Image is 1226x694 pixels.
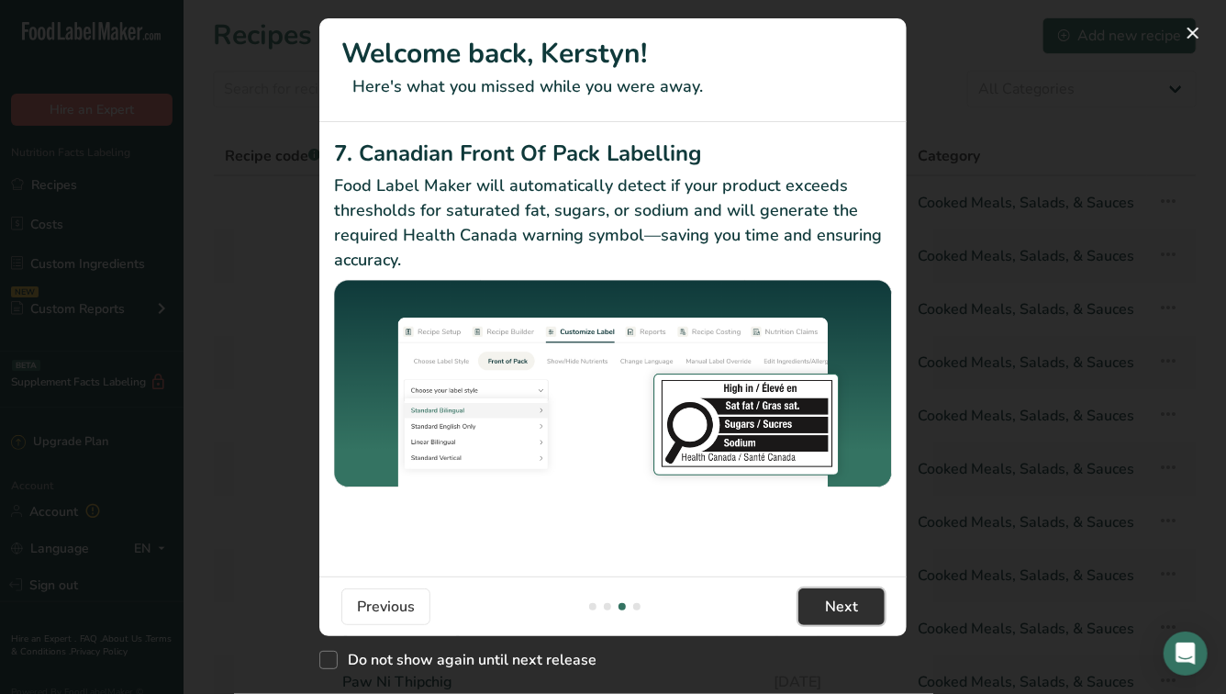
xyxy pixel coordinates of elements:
p: Here's what you missed while you were away. [341,74,885,99]
p: Food Label Maker will automatically detect if your product exceeds thresholds for saturated fat, ... [334,173,892,273]
img: Canadian Front Of Pack Labelling [334,280,892,490]
span: Next [825,596,858,618]
h1: Welcome back, Kerstyn! [341,33,885,74]
button: Previous [341,588,430,625]
div: Open Intercom Messenger [1164,632,1208,676]
span: Do not show again until next release [338,651,596,669]
span: Previous [357,596,415,618]
button: Next [798,588,885,625]
h2: 7. Canadian Front Of Pack Labelling [334,137,892,170]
